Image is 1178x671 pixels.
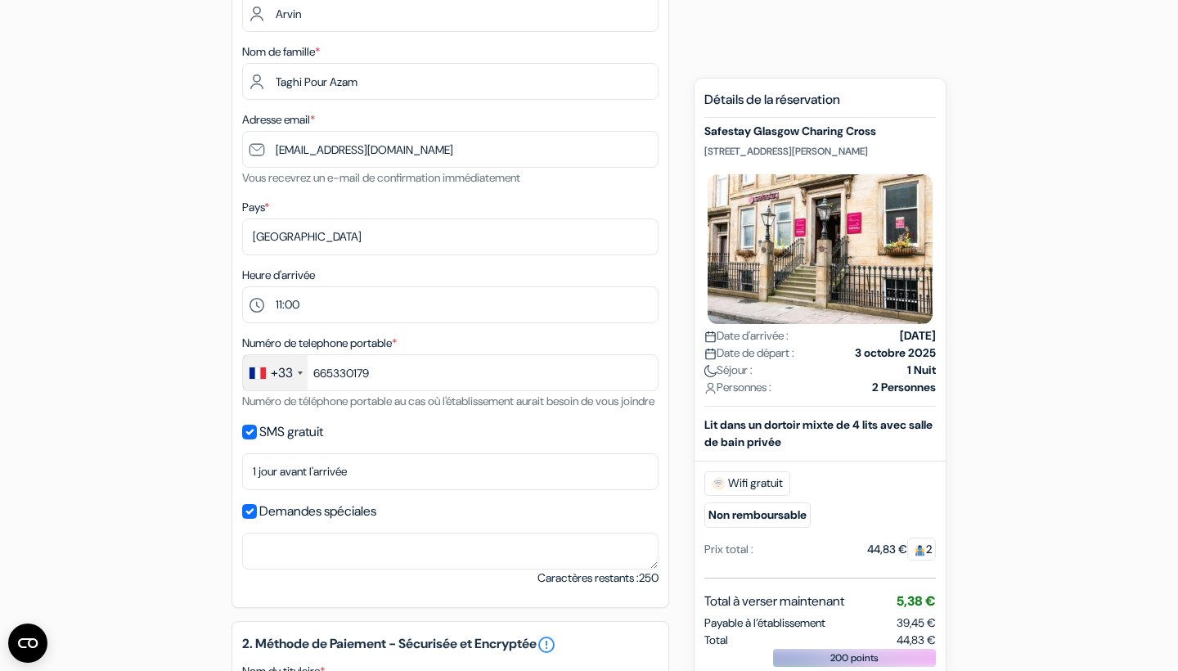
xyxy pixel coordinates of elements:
strong: [DATE] [900,327,936,345]
div: 44,83 € [867,541,936,558]
span: 5,38 € [897,592,936,610]
span: Total [704,632,728,649]
div: Prix total : [704,541,753,558]
span: Payable à l’établissement [704,615,825,632]
span: 200 points [830,651,879,665]
button: Ouvrir le widget CMP [8,624,47,663]
input: Entrer le nom de famille [242,63,659,100]
h5: Safestay Glasgow Charing Cross [704,124,936,138]
p: [STREET_ADDRESS][PERSON_NAME] [704,145,936,158]
label: Nom de famille [242,43,320,61]
label: Pays [242,199,269,216]
h5: 2. Méthode de Paiement - Sécurisée et Encryptée [242,635,659,655]
span: Date de départ : [704,345,794,362]
img: calendar.svg [704,348,717,360]
span: Date d'arrivée : [704,327,789,345]
span: Séjour : [704,362,753,379]
strong: 2 Personnes [872,379,936,396]
h5: Détails de la réservation [704,92,936,118]
label: Heure d'arrivée [242,267,315,284]
label: Adresse email [242,111,315,128]
span: 250 [639,570,659,585]
input: 6 12 34 56 78 [242,354,659,391]
img: user_icon.svg [704,382,717,394]
img: moon.svg [704,365,717,377]
div: France: +33 [243,355,308,390]
img: guest.svg [914,544,926,556]
span: 39,45 € [897,615,936,630]
label: Numéro de telephone portable [242,335,397,352]
span: Wifi gratuit [704,471,790,496]
input: Entrer adresse e-mail [242,131,659,168]
small: Non remboursable [704,502,811,528]
a: error_outline [537,635,556,655]
span: 2 [907,538,936,561]
label: SMS gratuit [259,421,323,444]
strong: 1 Nuit [907,362,936,379]
small: Numéro de téléphone portable au cas où l'établissement aurait besoin de vous joindre [242,394,654,408]
small: Vous recevrez un e-mail de confirmation immédiatement [242,170,520,185]
strong: 3 octobre 2025 [855,345,936,362]
small: Caractères restants : [537,570,659,587]
span: Personnes : [704,379,771,396]
b: Lit dans un dortoir mixte de 4 lits avec salle de bain privée [704,417,933,449]
div: +33 [271,363,293,383]
span: 44,83 € [897,632,936,649]
img: calendar.svg [704,331,717,343]
span: Total à verser maintenant [704,592,844,611]
label: Demandes spéciales [259,500,376,523]
img: free_wifi.svg [712,477,725,490]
